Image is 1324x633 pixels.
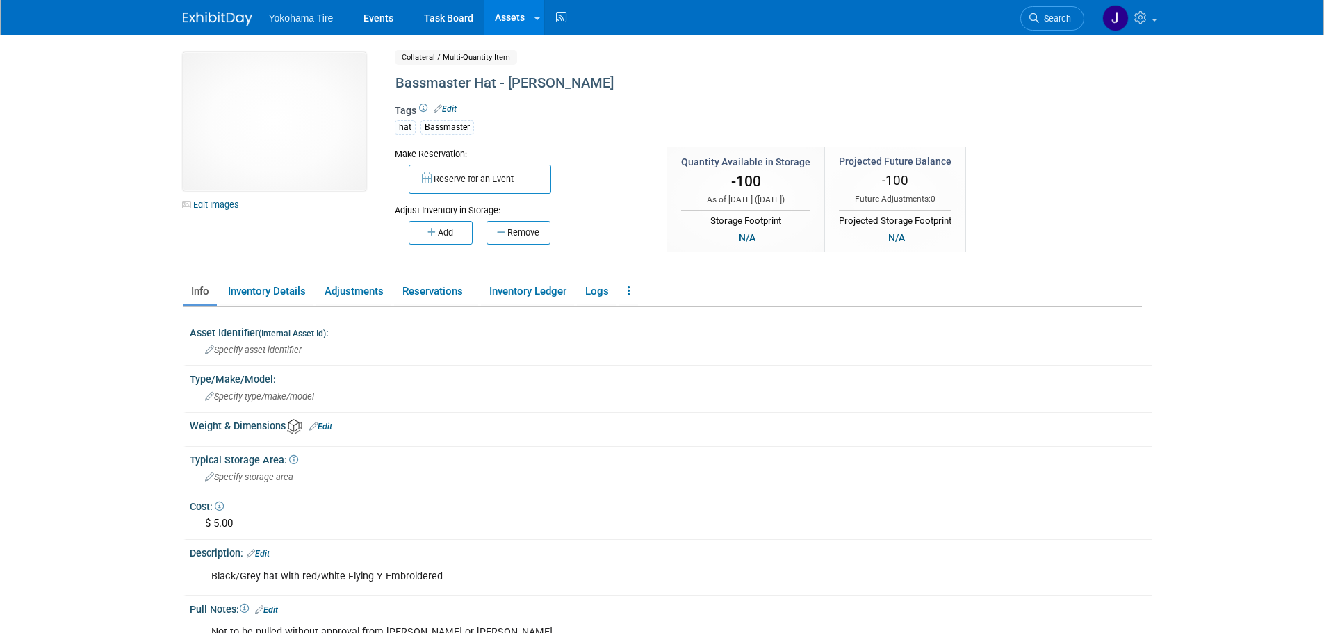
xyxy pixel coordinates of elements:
div: Asset Identifier : [190,322,1152,340]
span: Search [1039,13,1071,24]
a: Edit Images [183,196,245,213]
a: Adjustments [316,279,391,304]
a: Inventory Details [220,279,313,304]
a: Reservations [394,279,478,304]
span: Specify type/make/model [205,391,314,402]
a: Edit [309,422,332,431]
div: hat [395,120,416,135]
span: Specify asset identifier [205,345,302,355]
button: Reserve for an Event [409,165,551,194]
span: 0 [931,194,935,204]
span: Typical Storage Area: [190,454,298,466]
span: -100 [882,172,908,188]
img: View Images [183,52,366,191]
a: Search [1020,6,1084,31]
div: Weight & Dimensions [190,416,1152,434]
div: Tags [395,104,1027,144]
span: [DATE] [758,195,782,204]
div: Pull Notes: [190,599,1152,617]
div: Type/Make/Model: [190,369,1152,386]
img: Asset Weight and Dimensions [287,419,302,434]
span: Yokohama Tire [269,13,334,24]
img: Janelle Williams [1102,5,1129,31]
div: Projected Storage Footprint [839,210,951,228]
div: Adjust Inventory in Storage: [395,194,646,217]
a: Info [183,279,217,304]
div: As of [DATE] ( ) [681,194,810,206]
span: Specify storage area [205,472,293,482]
div: $ 5.00 [200,513,1142,534]
span: Collateral / Multi-Quantity Item [395,50,517,65]
small: (Internal Asset Id) [259,329,326,338]
div: N/A [884,230,909,245]
a: Inventory Ledger [481,279,574,304]
div: N/A [735,230,760,245]
div: Future Adjustments: [839,193,951,205]
div: Bassmaster Hat - [PERSON_NAME] [391,71,1027,96]
div: Bassmaster [420,120,474,135]
a: Edit [255,605,278,615]
a: Logs [577,279,616,304]
div: Quantity Available in Storage [681,155,810,169]
div: Storage Footprint [681,210,810,228]
div: Cost: [190,496,1152,513]
span: -100 [731,173,761,190]
div: Description: [190,543,1152,561]
div: Make Reservation: [395,147,646,161]
div: Projected Future Balance [839,154,951,168]
a: Edit [434,104,457,114]
button: Add [409,221,473,245]
div: Black/Grey hat with red/white Flying Y Embroidered [202,563,971,591]
a: Edit [247,549,270,559]
img: ExhibitDay [183,12,252,26]
button: Remove [487,221,550,245]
